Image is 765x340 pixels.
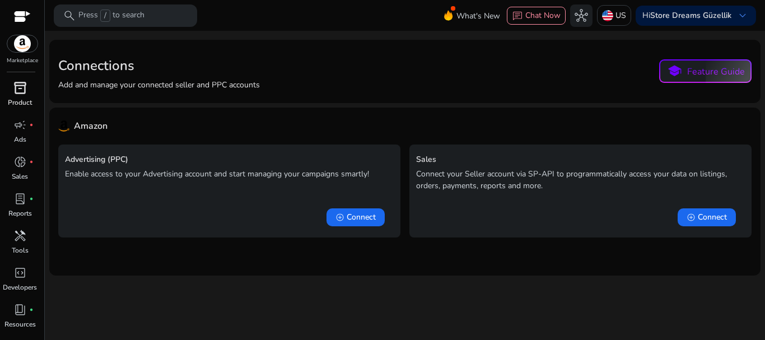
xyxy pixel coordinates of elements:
[7,57,38,65] p: Marketplace
[29,123,34,127] span: fiber_manual_record
[669,204,745,231] a: add_circleConnect
[65,168,394,180] p: Enable access to your Advertising account and start managing your campaigns smartly!
[13,266,27,280] span: code_blocks
[8,208,32,218] p: Reports
[13,118,27,132] span: campaign
[698,212,727,223] span: Connect
[29,160,34,164] span: fiber_manual_record
[659,59,752,83] button: schoolFeature Guide
[507,7,566,25] button: chatChat Now
[456,6,500,26] span: What's New
[326,208,385,226] button: add_circleConnect
[575,9,588,22] span: hub
[12,171,28,181] p: Sales
[65,155,394,165] h5: Advertising (PPC)
[29,308,34,312] span: fiber_manual_record
[4,319,36,329] p: Resources
[512,11,523,22] span: chat
[736,9,749,22] span: keyboard_arrow_down
[14,134,26,145] p: Ads
[602,10,613,21] img: us.svg
[58,79,260,91] p: Add and manage your connected seller and PPC accounts
[13,81,27,95] span: inventory_2
[642,12,731,20] p: Hi
[666,63,683,80] span: school
[570,4,593,27] button: hub
[416,168,745,192] p: Connect your Seller account via SP-API to programmatically access your data on listings, orders, ...
[318,204,394,231] a: add_circleConnect
[13,303,27,316] span: book_4
[29,197,34,201] span: fiber_manual_record
[347,212,376,223] span: Connect
[63,9,76,22] span: search
[100,10,110,22] span: /
[12,245,29,255] p: Tools
[678,208,736,226] button: add_circleConnect
[58,58,260,74] h2: Connections
[74,121,108,132] h4: Amazon
[687,65,745,78] p: Feature Guide
[525,10,561,21] span: Chat Now
[3,282,37,292] p: Developers
[13,155,27,169] span: donut_small
[7,35,38,52] img: amazon.svg
[8,97,32,108] p: Product
[650,10,731,21] b: Store Dreams Güzellik
[78,10,144,22] p: Press to search
[13,229,27,243] span: handyman
[13,192,27,206] span: lab_profile
[416,155,745,165] h5: Sales
[335,213,344,222] span: add_circle
[687,213,696,222] span: add_circle
[615,6,626,25] p: US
